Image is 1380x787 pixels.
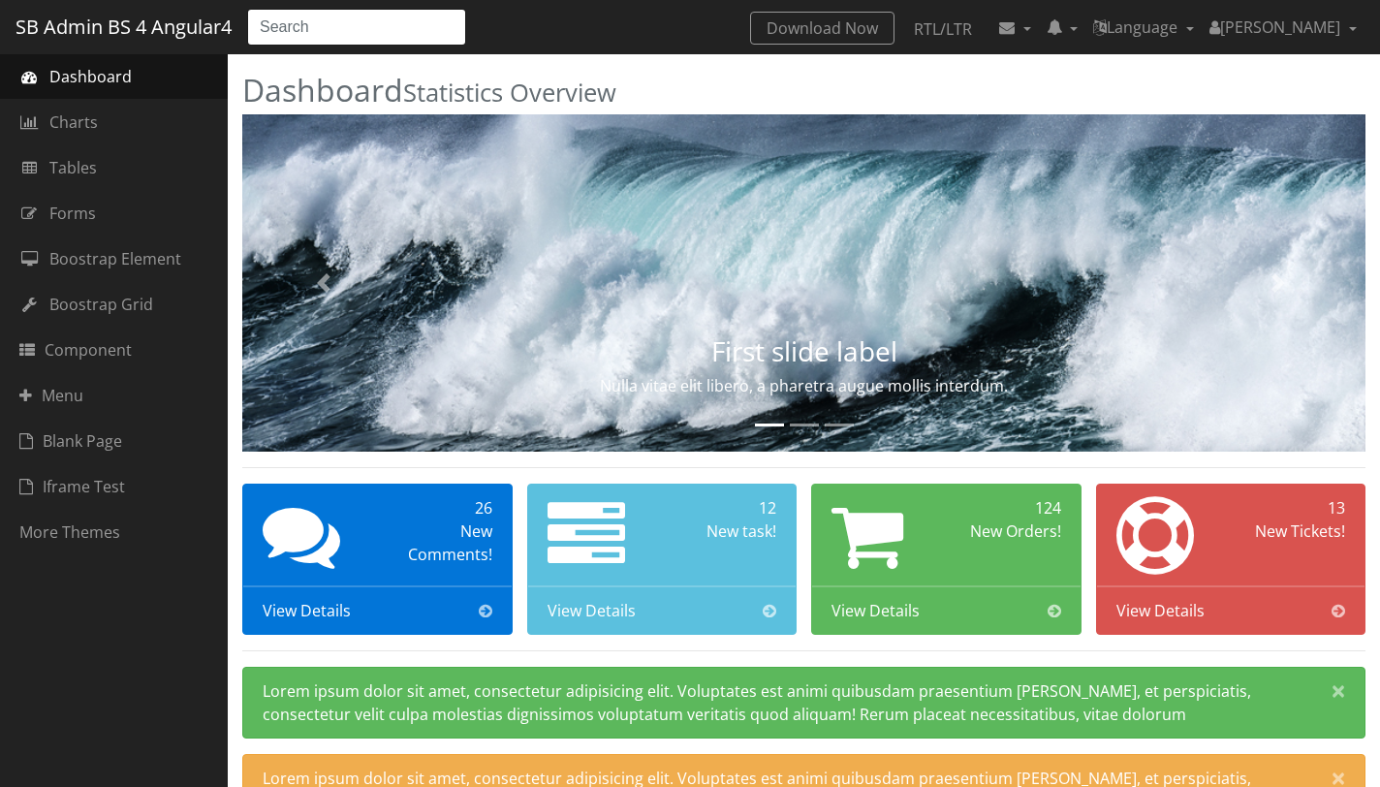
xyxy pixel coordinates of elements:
small: Statistics Overview [403,76,616,110]
img: Random first slide [242,114,1365,452]
div: New task! [669,519,776,543]
div: 26 [385,496,492,519]
span: View Details [263,599,351,622]
div: 124 [954,496,1061,519]
a: [PERSON_NAME] [1202,8,1364,47]
div: New Orders! [954,519,1061,543]
div: New Comments! [385,519,492,566]
a: SB Admin BS 4 Angular4 [16,9,232,46]
a: RTL/LTR [898,12,988,47]
span: × [1332,677,1345,704]
span: View Details [831,599,920,622]
div: 13 [1238,496,1345,519]
span: View Details [548,599,636,622]
h2: Dashboard [242,73,1365,107]
input: Search [247,9,466,46]
span: Menu [19,384,83,407]
p: Nulla vitae elit libero, a pharetra augue mollis interdum. [411,374,1197,397]
a: Language [1085,8,1202,47]
h3: First slide label [411,336,1197,366]
span: View Details [1116,599,1205,622]
div: Lorem ipsum dolor sit amet, consectetur adipisicing elit. Voluptates est animi quibusdam praesent... [242,667,1365,739]
a: Download Now [750,12,894,45]
button: Close [1312,668,1364,714]
div: 12 [669,496,776,519]
div: New Tickets! [1238,519,1345,543]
